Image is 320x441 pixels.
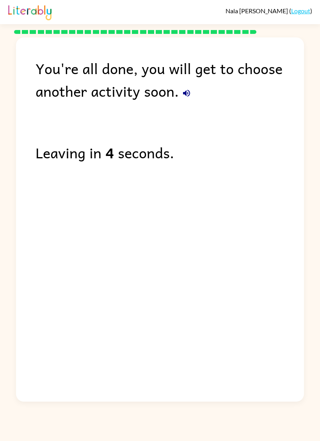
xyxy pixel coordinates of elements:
[8,3,52,20] img: Literably
[36,141,304,164] div: Leaving in seconds.
[291,7,310,14] a: Logout
[226,7,289,14] span: Nala [PERSON_NAME]
[36,57,304,102] div: You're all done, you will get to choose another activity soon.
[105,141,114,164] b: 4
[226,7,312,14] div: ( )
